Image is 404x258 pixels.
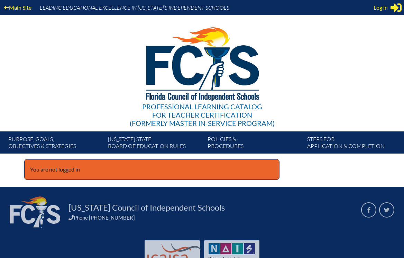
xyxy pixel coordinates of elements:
[130,102,275,127] div: Professional Learning Catalog (formerly Master In-service Program)
[10,196,60,228] img: FCIS_logo_white
[152,111,252,119] span: for Teacher Certification
[391,2,402,13] svg: Sign in or register
[1,3,34,12] a: Main Site
[68,214,353,221] div: Phone [PHONE_NUMBER]
[205,134,304,154] a: Policies &Procedures
[131,15,274,110] img: FCISlogo221.eps
[374,3,388,12] span: Log in
[127,14,277,129] a: Professional Learning Catalog for Teacher Certification(formerly Master In-service Program)
[6,134,105,154] a: Purpose, goals,objectives & strategies
[24,159,279,180] p: You are not logged in
[105,134,205,154] a: [US_STATE] StateBoard of Education rules
[304,134,404,154] a: Steps forapplication & completion
[66,202,228,213] a: [US_STATE] Council of Independent Schools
